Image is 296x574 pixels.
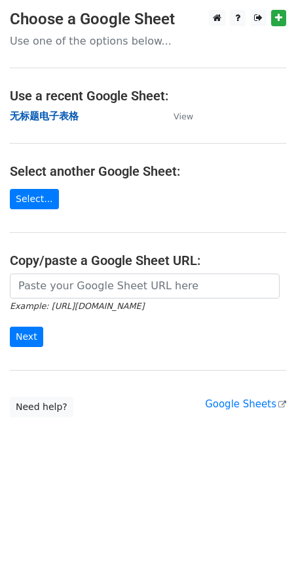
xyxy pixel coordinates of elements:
[231,511,296,574] iframe: Chat Widget
[160,110,193,122] a: View
[10,163,286,179] h4: Select another Google Sheet:
[10,34,286,48] p: Use one of the options below...
[10,327,43,347] input: Next
[10,88,286,104] h4: Use a recent Google Sheet:
[10,110,79,122] a: 无标题电子表格
[10,10,286,29] h3: Choose a Google Sheet
[10,397,73,417] a: Need help?
[174,112,193,121] small: View
[10,253,286,268] h4: Copy/paste a Google Sheet URL:
[10,301,144,311] small: Example: [URL][DOMAIN_NAME]
[10,189,59,209] a: Select...
[205,398,286,410] a: Google Sheets
[10,274,280,298] input: Paste your Google Sheet URL here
